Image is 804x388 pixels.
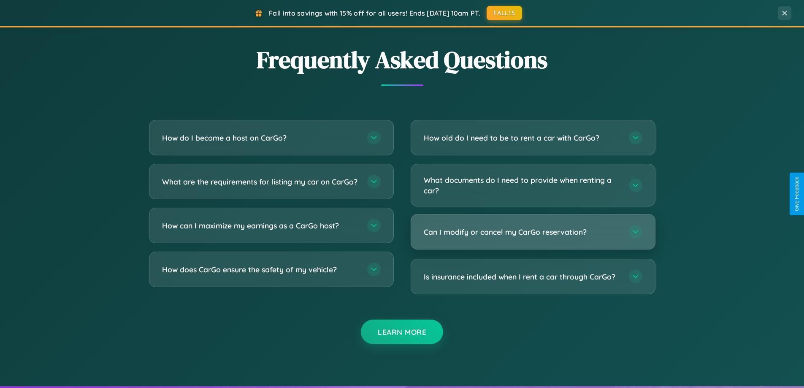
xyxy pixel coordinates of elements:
h3: Is insurance included when I rent a car through CarGo? [424,271,620,282]
h2: Frequently Asked Questions [149,43,655,76]
h3: How old do I need to be to rent a car with CarGo? [424,133,620,143]
h3: How do I become a host on CarGo? [162,133,359,143]
button: Learn More [361,320,443,344]
h3: Can I modify or cancel my CarGo reservation? [424,227,620,237]
h3: What documents do I need to provide when renting a car? [424,175,620,195]
h3: How can I maximize my earnings as a CarGo host? [162,220,359,231]
h3: What are the requirements for listing my car on CarGo? [162,176,359,187]
button: FALL15 [487,6,522,20]
h3: How does CarGo ensure the safety of my vehicle? [162,264,359,275]
span: Fall into savings with 15% off for all users! Ends [DATE] 10am PT. [269,9,480,17]
div: Give Feedback [794,177,800,211]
